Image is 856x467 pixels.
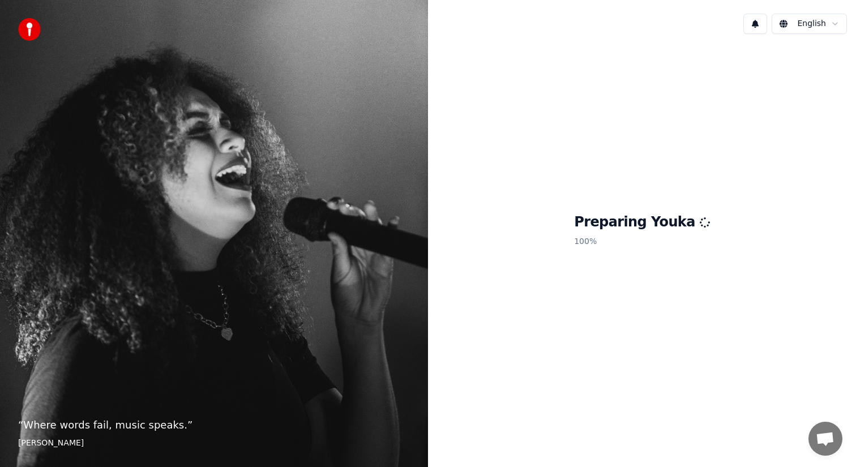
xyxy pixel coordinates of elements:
[574,232,710,252] p: 100 %
[18,438,410,449] footer: [PERSON_NAME]
[18,18,41,41] img: youka
[18,417,410,433] p: “ Where words fail, music speaks. ”
[574,213,710,232] h1: Preparing Youka
[808,422,842,456] a: Open chat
